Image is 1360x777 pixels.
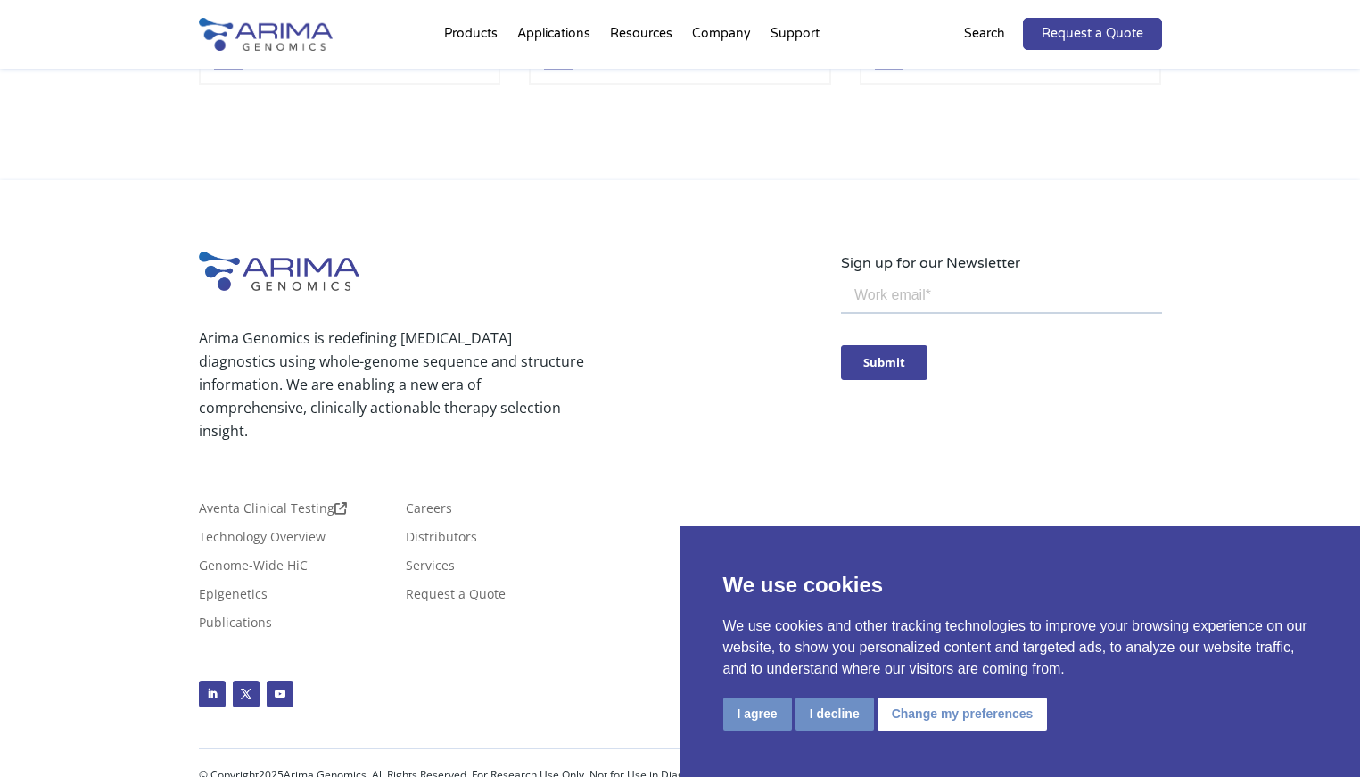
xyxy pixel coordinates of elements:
p: We use cookies [723,569,1318,601]
a: Request a Quote [1023,18,1162,50]
a: Distributors [406,531,477,550]
img: Arima-Genomics-logo [199,18,333,51]
iframe: Form 0 [841,275,1162,392]
button: Change my preferences [878,698,1048,731]
a: Aventa Clinical Testing [199,502,347,522]
a: Follow on X [233,681,260,707]
a: Epigenetics [199,588,268,608]
p: Search [964,22,1005,45]
p: We use cookies and other tracking technologies to improve your browsing experience on our website... [723,616,1318,680]
button: I agree [723,698,792,731]
a: Genome-Wide HiC [199,559,308,579]
img: Arima-Genomics-logo [199,252,359,291]
a: Publications [199,616,272,636]
a: Technology Overview [199,531,326,550]
a: Follow on Youtube [267,681,293,707]
button: I decline [795,698,874,731]
a: Follow on LinkedIn [199,681,226,707]
a: Request a Quote [406,588,506,608]
a: Careers [406,502,452,522]
p: Sign up for our Newsletter [841,252,1162,275]
a: Services [406,559,455,579]
p: Arima Genomics is redefining [MEDICAL_DATA] diagnostics using whole-genome sequence and structure... [199,327,584,442]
